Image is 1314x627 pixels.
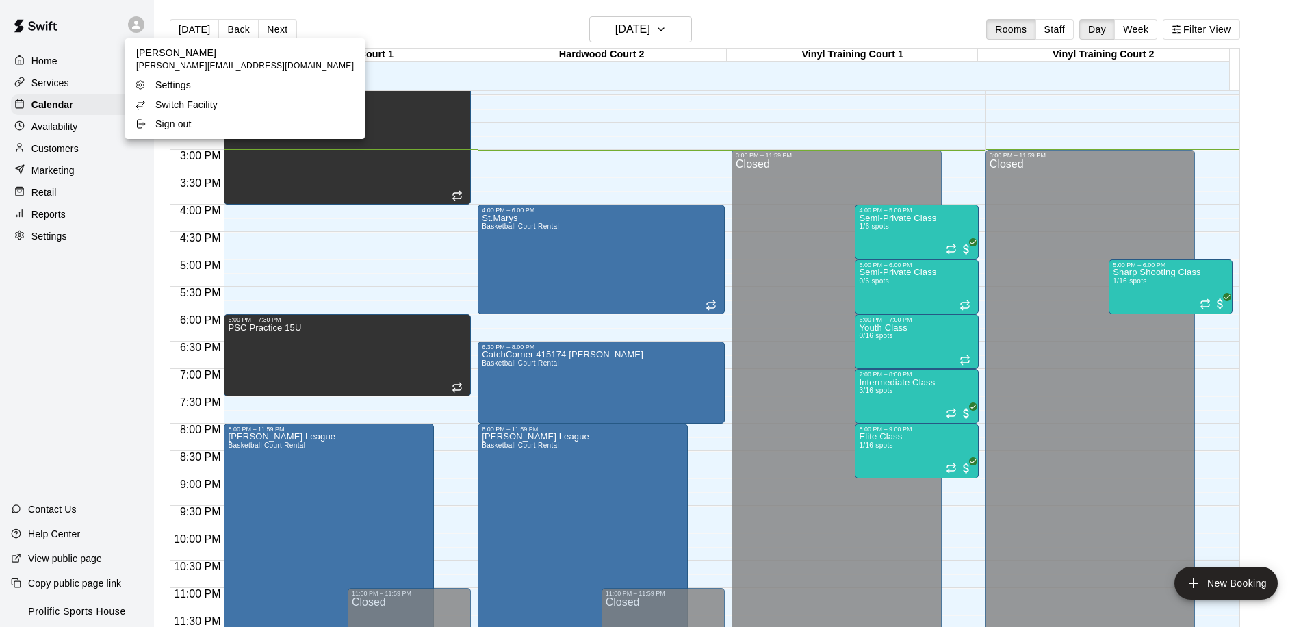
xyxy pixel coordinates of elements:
[136,46,354,60] p: [PERSON_NAME]
[125,75,365,94] a: Settings
[125,95,365,114] a: Switch Facility
[155,78,191,92] p: Settings
[136,60,354,73] span: [PERSON_NAME][EMAIL_ADDRESS][DOMAIN_NAME]
[155,117,192,131] p: Sign out
[155,98,218,112] p: Switch Facility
